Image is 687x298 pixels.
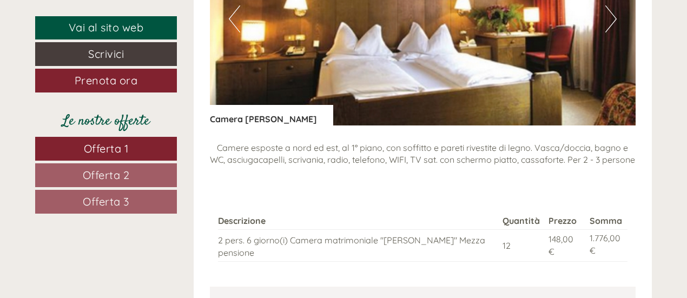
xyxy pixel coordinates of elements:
[229,5,240,32] button: Previous
[16,52,171,60] small: 10:20
[35,16,177,39] a: Vai al sito web
[549,234,573,257] span: 148,00 €
[544,213,585,229] th: Prezzo
[35,42,177,66] a: Scrivici
[35,111,177,131] div: Le nostre offerte
[210,142,636,167] p: Camere esposte a nord ed est, al 1° piano, con soffitto e pareti rivestite di legno. Vasca/doccia...
[498,213,544,229] th: Quantità
[84,142,129,155] span: Offerta 1
[183,8,244,27] div: mercoledì
[218,230,498,262] td: 2 pers. 6 giorno(i) Camera matrimoniale "[PERSON_NAME]" Mezza pensione
[35,69,177,92] a: Prenota ora
[16,31,171,40] div: Hotel Weisses Lamm
[210,105,333,125] div: Camera [PERSON_NAME]
[83,195,129,208] span: Offerta 3
[585,213,627,229] th: Somma
[83,168,130,182] span: Offerta 2
[585,230,627,262] td: 1.776,00 €
[605,5,617,32] button: Next
[498,230,544,262] td: 12
[8,29,176,62] div: Buon giorno, come possiamo aiutarla?
[218,213,498,229] th: Descrizione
